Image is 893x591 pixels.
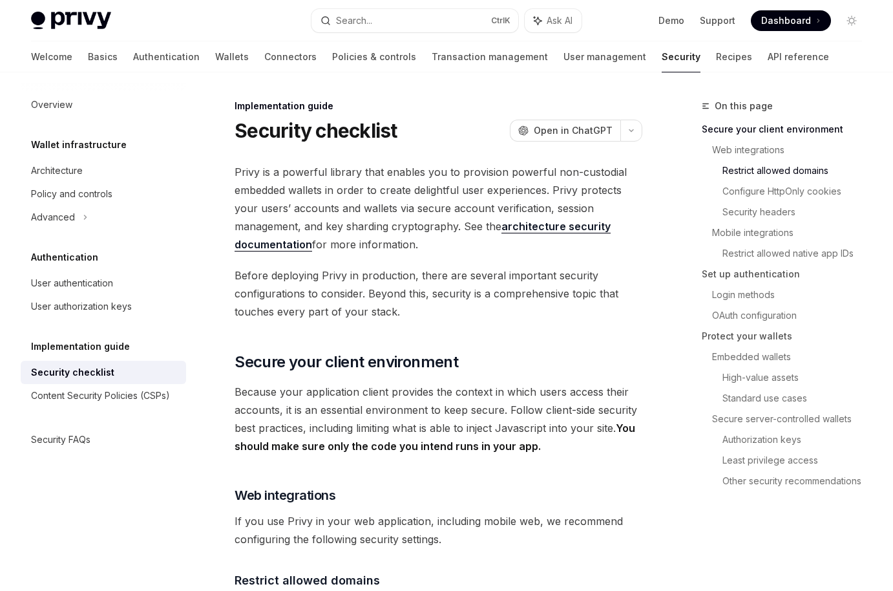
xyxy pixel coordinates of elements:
[722,202,872,222] a: Security headers
[264,41,317,72] a: Connectors
[722,388,872,409] a: Standard use cases
[712,285,872,305] a: Login methods
[525,9,582,32] button: Ask AI
[235,383,642,455] span: Because your application client provides the context in which users access their accounts, it is ...
[31,210,75,225] div: Advanced
[432,41,548,72] a: Transaction management
[88,41,118,72] a: Basics
[547,14,573,27] span: Ask AI
[21,295,186,318] a: User authorization keys
[332,41,416,72] a: Policies & controls
[31,250,98,265] h5: Authentication
[336,13,372,28] div: Search...
[235,572,380,589] span: Restrict allowed domains
[700,14,735,27] a: Support
[662,41,700,72] a: Security
[31,97,72,113] div: Overview
[235,100,642,113] div: Implementation guide
[715,98,773,114] span: On this page
[712,305,872,326] a: OAuth configuration
[841,10,862,31] button: Toggle dark mode
[235,512,642,548] span: If you use Privy in your web application, including mobile web, we recommend configuring the foll...
[722,471,872,491] a: Other security recommendations
[761,14,811,27] span: Dashboard
[235,352,458,372] span: Secure your client environment
[534,124,613,137] span: Open in ChatGPT
[658,14,684,27] a: Demo
[235,163,642,253] span: Privy is a powerful library that enables you to provision powerful non-custodial embedded wallets...
[702,264,872,285] a: Set up authentication
[235,119,397,142] h1: Security checklist
[235,266,642,321] span: Before deploying Privy in production, there are several important security configurations to cons...
[133,41,200,72] a: Authentication
[712,347,872,367] a: Embedded wallets
[31,432,90,447] div: Security FAQs
[215,41,249,72] a: Wallets
[722,367,872,388] a: High-value assets
[31,186,112,202] div: Policy and controls
[21,93,186,116] a: Overview
[702,326,872,347] a: Protect your wallets
[712,409,872,429] a: Secure server-controlled wallets
[722,429,872,450] a: Authorization keys
[21,159,186,182] a: Architecture
[31,365,114,380] div: Security checklist
[722,450,872,471] a: Least privilege access
[563,41,646,72] a: User management
[31,339,130,354] h5: Implementation guide
[21,361,186,384] a: Security checklist
[491,16,510,26] span: Ctrl K
[716,41,752,72] a: Recipes
[768,41,829,72] a: API reference
[21,384,186,407] a: Content Security Policies (CSPs)
[21,182,186,206] a: Policy and controls
[31,163,83,178] div: Architecture
[31,275,113,291] div: User authentication
[510,120,620,142] button: Open in ChatGPT
[235,486,335,504] span: Web integrations
[751,10,831,31] a: Dashboard
[31,137,127,153] h5: Wallet infrastructure
[31,12,111,30] img: light logo
[31,299,132,314] div: User authorization keys
[21,272,186,295] a: User authentication
[31,388,170,403] div: Content Security Policies (CSPs)
[311,9,518,32] button: Search...CtrlK
[712,140,872,160] a: Web integrations
[712,222,872,243] a: Mobile integrations
[722,243,872,264] a: Restrict allowed native app IDs
[31,41,72,72] a: Welcome
[702,119,872,140] a: Secure your client environment
[722,181,872,202] a: Configure HttpOnly cookies
[722,160,872,181] a: Restrict allowed domains
[21,428,186,451] a: Security FAQs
